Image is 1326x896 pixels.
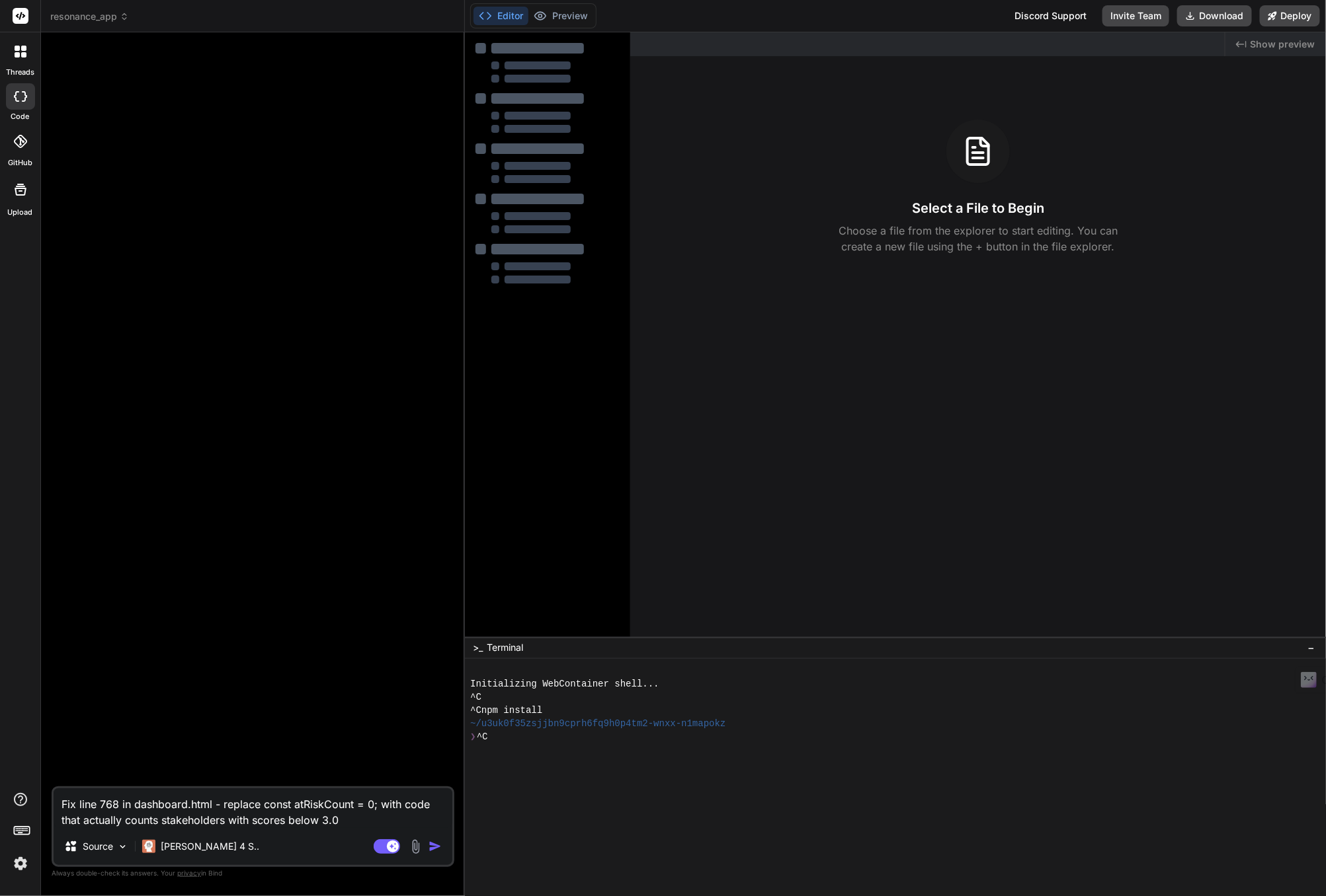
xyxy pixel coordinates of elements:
[473,641,483,654] span: >_
[50,10,129,23] span: resonance_app
[487,641,523,654] span: Terminal
[1260,5,1320,26] button: Deploy
[470,730,477,743] span: ❯
[470,691,481,704] span: ^C
[161,840,259,853] p: [PERSON_NAME] 4 S..
[142,840,155,853] img: Claude 4 Sonnet
[470,677,659,691] span: Initializing WebContainer shell...
[117,841,128,852] img: Pick Models
[1305,637,1318,658] button: −
[177,869,201,877] span: privacy
[1007,5,1095,26] div: Discord Support
[9,852,32,875] img: settings
[11,111,30,122] label: code
[1251,38,1315,51] span: Show preview
[830,223,1126,254] p: Choose a file from the explorer to start editing. You can create a new file using the + button in...
[8,207,33,218] label: Upload
[477,730,488,743] span: ^C
[6,67,34,78] label: threads
[470,704,542,717] span: ^Cnpm install
[1177,5,1252,26] button: Download
[528,7,593,25] button: Preview
[83,840,113,853] p: Source
[8,157,32,168] label: GitHub
[912,199,1044,217] h3: Select a File to Begin
[470,717,725,730] span: ~/u3uk0f35zsjjbn9cprh6fq9h0p4tm2-wnxx-n1mapokz
[54,788,452,828] textarea: Fix line 768 in dashboard.html - replace const atRiskCount = 0; with code that actually counts st...
[1308,641,1315,654] span: −
[52,867,454,879] p: Always double-check its answers. Your in Bind
[474,7,528,25] button: Editor
[429,840,442,853] img: icon
[1102,5,1169,26] button: Invite Team
[408,839,423,854] img: attachment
